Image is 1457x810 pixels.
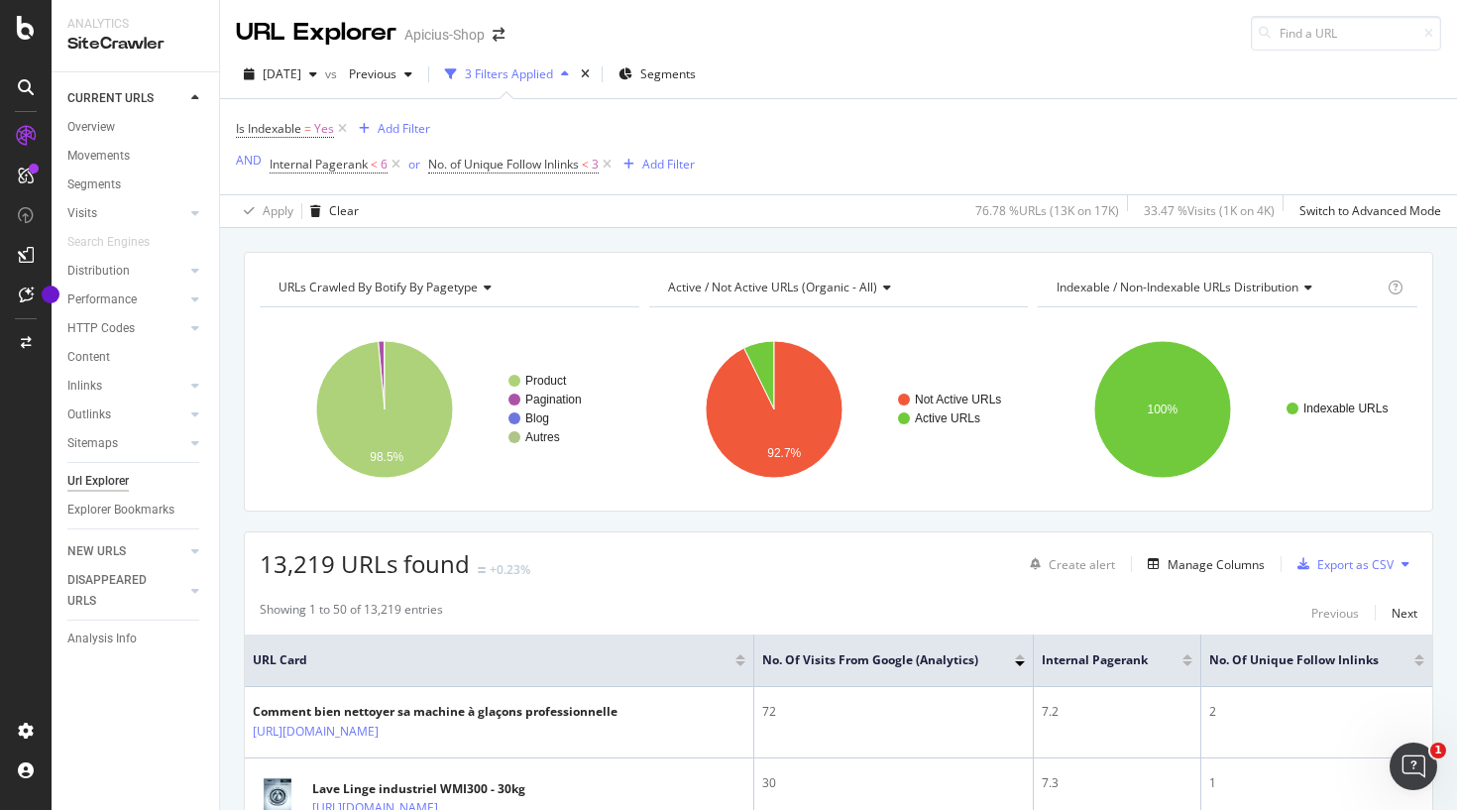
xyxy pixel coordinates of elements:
a: Visits [67,203,185,224]
div: 1 [1209,774,1424,792]
span: Segments [640,65,696,82]
div: Visits [67,203,97,224]
button: AND [236,151,262,170]
div: 33.47 % Visits ( 1K on 4K ) [1144,202,1275,219]
img: Equal [478,567,486,573]
text: Blog [525,411,549,425]
span: Yes [314,115,334,143]
div: CURRENT URLS [67,88,154,109]
div: Next [1392,605,1417,622]
div: 3 Filters Applied [465,65,553,82]
a: Segments [67,174,205,195]
div: Movements [67,146,130,167]
div: Tooltip anchor [42,286,59,303]
button: Apply [236,195,293,227]
a: NEW URLS [67,541,185,562]
button: 3 Filters Applied [437,58,577,90]
div: Explorer Bookmarks [67,500,174,521]
span: URLs Crawled By Botify By pagetype [279,279,478,295]
div: Inlinks [67,376,102,397]
text: Autres [525,430,560,444]
div: Apply [263,202,293,219]
span: URL Card [253,651,730,669]
div: Lave Linge industriel WMI300 - 30kg [312,780,525,798]
span: Active / Not Active URLs (organic - all) [668,279,877,295]
div: Apicius-Shop [404,25,485,45]
span: Indexable / Non-Indexable URLs distribution [1057,279,1298,295]
text: 100% [1148,403,1178,416]
div: Clear [329,202,359,219]
div: Analytics [67,16,203,33]
span: < [371,156,378,173]
div: 7.2 [1042,703,1192,721]
span: 1 [1430,743,1446,758]
div: Distribution [67,261,130,282]
text: 92.7% [767,446,801,460]
a: Search Engines [67,232,169,253]
span: 3 [592,151,599,178]
span: Internal Pagerank [1042,651,1153,669]
div: A chart. [649,323,1029,496]
h4: URLs Crawled By Botify By pagetype [275,272,621,303]
a: Content [67,347,205,368]
a: Explorer Bookmarks [67,500,205,521]
span: Internal Pagerank [270,156,368,173]
div: 2 [1209,703,1424,721]
div: SiteCrawler [67,33,203,56]
span: Is Indexable [236,120,301,137]
div: NEW URLS [67,541,126,562]
a: CURRENT URLS [67,88,185,109]
button: [DATE] [236,58,325,90]
span: = [304,120,311,137]
iframe: Intercom live chat [1390,743,1437,790]
div: Comment bien nettoyer sa machine à glaçons professionnelle [253,703,617,721]
a: Overview [67,117,205,138]
a: Url Explorer [67,471,205,492]
div: arrow-right-arrow-left [493,28,504,42]
div: Showing 1 to 50 of 13,219 entries [260,601,443,625]
a: Performance [67,289,185,310]
a: Inlinks [67,376,185,397]
div: Analysis Info [67,629,137,649]
button: Next [1392,601,1417,625]
text: Product [525,374,567,388]
input: Find a URL [1251,16,1441,51]
div: 72 [762,703,1026,721]
div: URL Explorer [236,16,396,50]
div: Create alert [1049,556,1115,573]
button: Previous [341,58,420,90]
a: HTTP Codes [67,318,185,339]
div: Outlinks [67,405,111,425]
div: A chart. [260,323,639,496]
button: Add Filter [351,117,430,141]
span: No. of Unique Follow Inlinks [1209,651,1385,669]
div: Content [67,347,110,368]
button: Create alert [1022,548,1115,580]
div: Add Filter [378,120,430,137]
span: No. of Visits from Google (Analytics) [762,651,986,669]
text: Not Active URLs [915,393,1001,406]
div: AND [236,152,262,169]
button: Add Filter [616,153,695,176]
a: Sitemaps [67,433,185,454]
text: Pagination [525,393,582,406]
div: Performance [67,289,137,310]
button: Previous [1311,601,1359,625]
a: Movements [67,146,205,167]
a: DISAPPEARED URLS [67,570,185,612]
button: Switch to Advanced Mode [1291,195,1441,227]
div: Manage Columns [1168,556,1265,573]
button: Segments [611,58,704,90]
div: Export as CSV [1317,556,1394,573]
text: Active URLs [915,411,980,425]
div: DISAPPEARED URLS [67,570,168,612]
div: Previous [1311,605,1359,622]
div: Url Explorer [67,471,129,492]
svg: A chart. [1038,323,1417,496]
span: 6 [381,151,388,178]
div: Switch to Advanced Mode [1299,202,1441,219]
h4: Indexable / Non-Indexable URLs Distribution [1053,272,1384,303]
span: 13,219 URLs found [260,547,470,580]
button: or [408,155,420,174]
